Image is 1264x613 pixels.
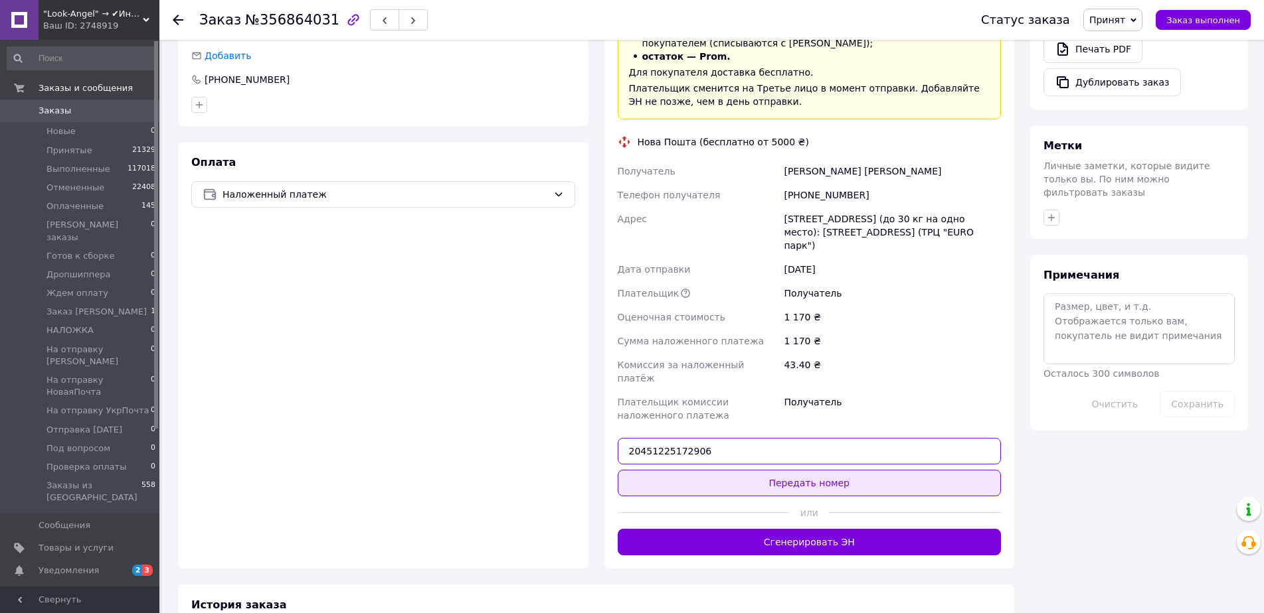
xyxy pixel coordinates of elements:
span: 22408 [132,182,155,194]
div: [DATE] [781,257,1004,281]
span: 117018 [128,163,155,175]
span: Адрес [618,214,647,224]
span: или [790,506,828,519]
span: Телефон получателя [618,190,721,200]
span: 0 [151,461,155,473]
span: Личные заметки, которые видите только вы. По ним можно фильтровать заказы [1043,161,1210,198]
span: 0 [151,287,155,299]
span: Оплата [191,156,236,169]
span: Сумма наложенного платежа [618,336,765,346]
span: 3 [142,565,153,576]
span: [PERSON_NAME] заказы [46,219,151,243]
span: На отправку УкрПочта [46,405,149,417]
div: [PHONE_NUMBER] [781,183,1004,207]
div: 1 170 ₴ [781,305,1004,329]
span: Осталось 300 символов [1043,368,1159,379]
span: 0 [151,344,155,368]
span: Под вопросом [46,443,110,454]
div: Вернуться назад [173,13,183,27]
span: Заказ [PERSON_NAME] [46,306,147,318]
span: Сообщения [39,519,90,531]
span: остаток — Prom. [642,51,731,62]
span: Комиссия за наложенный платёж [618,360,745,383]
div: Получатель [781,390,1004,427]
span: 0 [151,324,155,336]
span: Дропшиппера [46,269,110,281]
span: 0 [151,269,155,281]
div: 1 170 ₴ [781,329,1004,353]
div: Ваш ID: 2748919 [43,20,159,32]
span: Заказы из [GEOGRAPHIC_DATA] [46,480,141,504]
div: Нова Пошта (бесплатно от 5000 ₴) [634,135,812,149]
a: Печать PDF [1043,35,1142,63]
span: История заказа [191,598,287,611]
span: 145 [141,200,155,212]
span: Добавить [205,50,251,61]
span: 0 [151,219,155,243]
span: Заказ выполнен [1166,15,1240,25]
div: Получатель [781,281,1004,305]
div: Статус заказа [981,13,1070,27]
span: Получатель [618,166,676,176]
span: Заказы [39,105,71,117]
span: 558 [141,480,155,504]
span: 0 [151,443,155,454]
span: Принятые [46,145,92,157]
span: Выполненные [46,163,110,175]
div: 43.40 ₴ [781,353,1004,390]
button: Заказ выполнен [1156,10,1251,30]
span: Уведомления [39,565,99,577]
span: Дата отправки [618,264,691,275]
button: Дублировать заказ [1043,68,1181,96]
span: Плательщик [618,288,679,299]
span: 0 [151,374,155,398]
span: "Look-Angel" → ✔Интернет-магазин одежды оптом и в розницу✔ [43,8,143,20]
input: Номер экспресс-накладной [618,438,1002,464]
span: Новые [46,125,76,137]
span: На отправку НоваяПочта [46,374,151,398]
span: Заказ [199,12,241,28]
span: №356864031 [245,12,339,28]
span: Заказы и сообщения [39,82,133,94]
span: 0 [151,250,155,262]
div: [PERSON_NAME] [PERSON_NAME] [781,159,1004,183]
span: 1 [151,306,155,318]
span: Принят [1089,15,1125,25]
span: Отправка [DATE] [46,424,122,436]
span: Оплаченные [46,200,104,212]
span: 0 [151,405,155,417]
span: НАЛОЖКА [46,324,94,336]
span: Готов к сборке [46,250,114,262]
span: На отправку [PERSON_NAME] [46,344,151,368]
span: Отмененные [46,182,104,194]
span: Плательщик комиссии наложенного платежа [618,397,729,421]
span: 2 [132,565,143,576]
span: Ждем оплату [46,287,108,299]
button: Сгенерировать ЭН [618,529,1002,555]
span: Товары и услуги [39,542,114,554]
div: [PHONE_NUMBER] [203,73,291,86]
div: Плательщик сменится на Третье лицо в момент отправки. Добавляйте ЭН не позже, чем в день отправки. [629,82,990,108]
div: [STREET_ADDRESS] (до 30 кг на одно место): [STREET_ADDRESS] (ТРЦ "EURO парк") [781,207,1004,257]
span: Проверка оплаты [46,461,126,473]
span: Оценочная стоимость [618,312,726,322]
span: Наложенный платеж [223,187,548,202]
span: Примечания [1043,269,1119,281]
span: 0 [151,125,155,137]
button: Передать номер [618,470,1002,496]
div: Для покупателя доставка бесплатно. [629,66,990,79]
span: 0 [151,424,155,436]
span: 21329 [132,145,155,157]
input: Поиск [7,46,157,70]
span: Метки [1043,139,1082,152]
